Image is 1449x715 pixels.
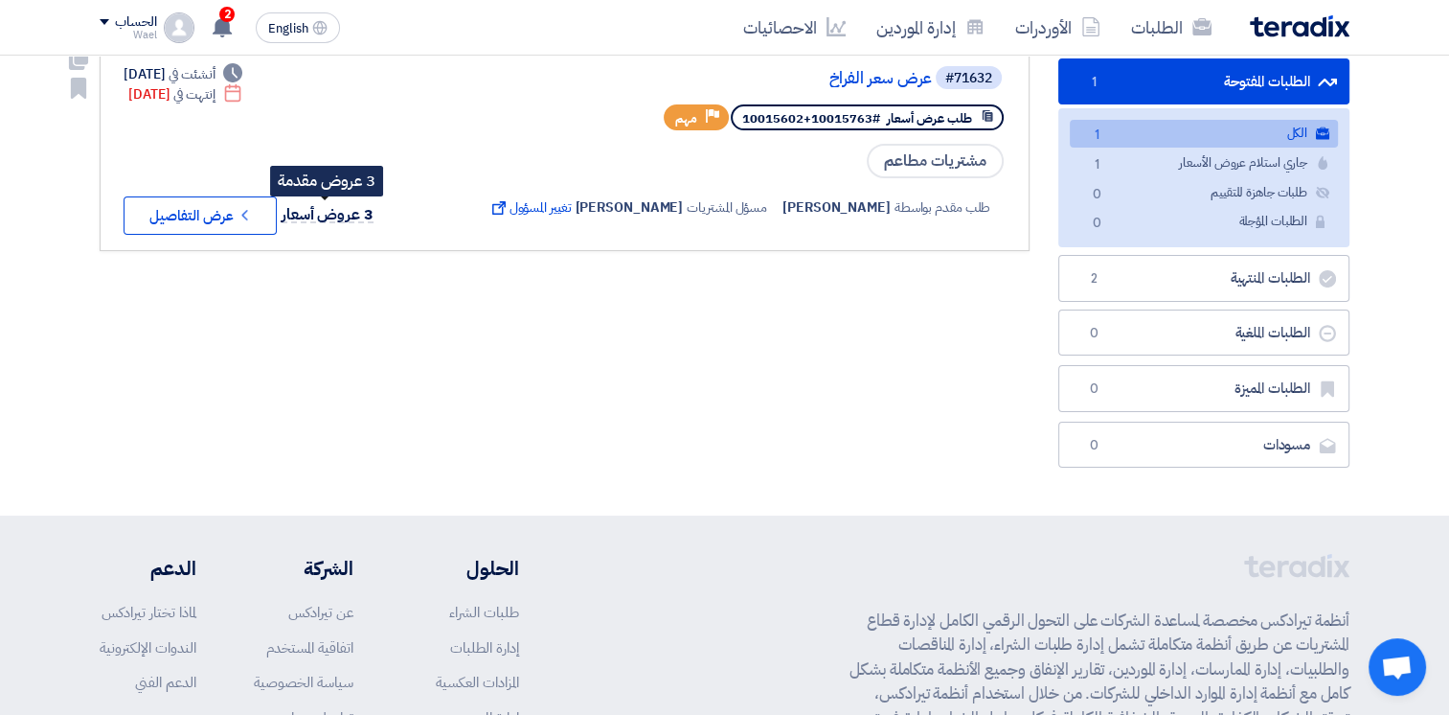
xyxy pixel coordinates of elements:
a: الطلبات [1116,5,1227,50]
span: مسؤل المشتريات [687,197,767,218]
li: الدعم [100,554,196,583]
a: المزادات العكسية [436,672,519,693]
span: أنشئت في [169,64,215,84]
a: اتفاقية المستخدم [266,637,353,658]
span: [PERSON_NAME] [575,197,683,218]
span: [PERSON_NAME] [782,197,891,218]
li: الحلول [411,554,519,583]
a: لماذا تختار تيرادكس [102,602,196,623]
span: #10015763+10015602 [742,109,880,127]
button: عرض التفاصيل [124,196,277,235]
a: الطلبات المميزة0 [1058,365,1349,412]
a: عرض سعر الفراخ [549,70,932,87]
span: 2 [1082,269,1105,288]
span: مهم [675,109,697,127]
span: 2 [219,7,235,22]
a: الاحصائيات [728,5,861,50]
a: إدارة الطلبات [450,637,519,658]
span: 0 [1082,436,1105,455]
li: الشركة [254,554,353,583]
span: 1 [1085,126,1108,146]
a: الطلبات الملغية0 [1058,310,1349,357]
a: سياسة الخصوصية [254,672,353,693]
a: طلبات جاهزة للتقييم [1070,179,1338,207]
span: 0 [1082,324,1105,343]
span: 1 [1082,73,1105,92]
a: الطلبات المنتهية2 [1058,255,1349,302]
img: Teradix logo [1250,15,1349,37]
a: الكل [1070,120,1338,148]
span: طلب مقدم بواسطة [894,197,991,218]
a: الطلبات المفتوحة1 [1058,58,1349,105]
a: جاري استلام عروض الأسعار [1070,150,1338,177]
a: الطلبات المؤجلة [1070,208,1338,236]
span: مشتريات مطاعم [867,144,1004,178]
a: الأوردرات [1000,5,1116,50]
span: 1 [1085,155,1108,175]
div: Open chat [1369,638,1426,696]
div: الحساب [115,14,156,31]
span: 3 عروض أسعار [282,203,374,226]
a: عن تيرادكس [288,602,353,623]
div: Wael [100,30,156,40]
a: طلبات الشراء [449,602,519,623]
button: English [256,12,340,43]
a: إدارة الموردين [861,5,1000,50]
div: #71632 [945,72,992,85]
span: English [268,22,308,35]
div: [DATE] [124,64,242,84]
div: [DATE] [128,84,242,104]
a: مسودات0 [1058,422,1349,469]
a: الندوات الإلكترونية [100,637,196,658]
a: الدعم الفني [135,672,196,693]
span: تغيير المسؤول [488,197,572,218]
span: طلب عرض أسعار [887,109,972,127]
span: إنتهت في [173,84,215,104]
span: 0 [1085,214,1108,234]
img: profile_test.png [164,12,194,43]
span: 0 [1082,380,1105,399]
div: 3 عروض مقدمة [278,173,375,189]
span: 0 [1085,185,1108,205]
